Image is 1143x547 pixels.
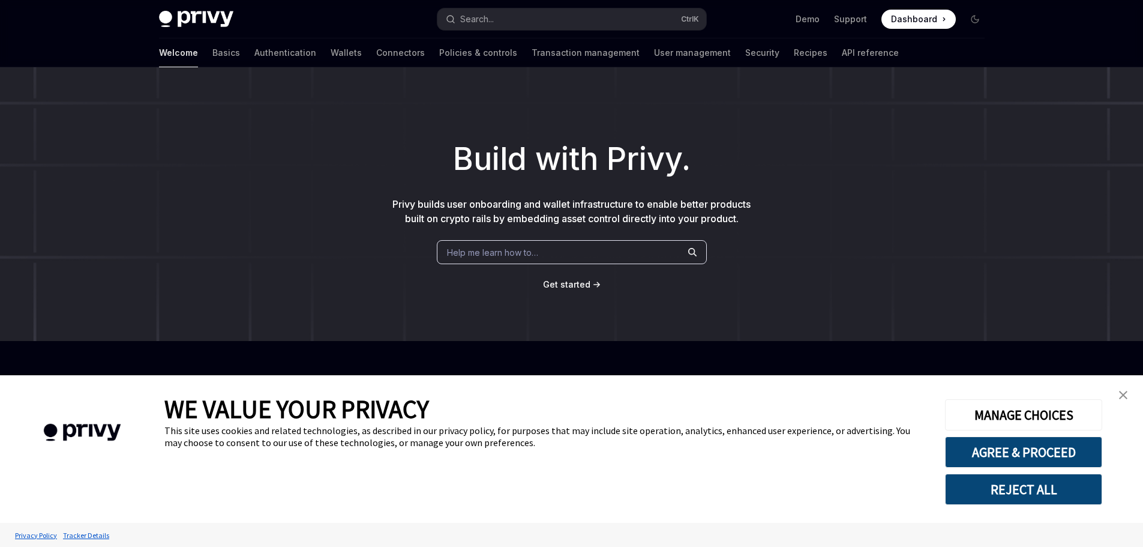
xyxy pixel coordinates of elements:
span: Ctrl K [681,14,699,24]
a: Support [834,13,867,25]
a: Policies & controls [439,38,517,67]
a: Get started [543,279,590,291]
span: Get started [543,279,590,289]
a: Recipes [794,38,827,67]
span: Dashboard [891,13,937,25]
div: This site uses cookies and related technologies, as described in our privacy policy, for purposes... [164,425,927,449]
img: dark logo [159,11,233,28]
button: REJECT ALL [945,474,1102,505]
a: Dashboard [881,10,956,29]
a: Basics [212,38,240,67]
a: Connectors [376,38,425,67]
a: Authentication [254,38,316,67]
a: Welcome [159,38,198,67]
span: WE VALUE YOUR PRIVACY [164,393,429,425]
span: Help me learn how to… [447,246,538,259]
span: Privy builds user onboarding and wallet infrastructure to enable better products built on crypto ... [392,198,751,225]
button: Toggle dark mode [965,10,985,29]
button: AGREE & PROCEED [945,437,1102,468]
a: API reference [842,38,899,67]
a: Wallets [331,38,362,67]
a: Privacy Policy [12,525,60,546]
a: Demo [796,13,820,25]
h1: Build with Privy. [19,136,1124,183]
a: Tracker Details [60,525,112,546]
img: close banner [1119,391,1127,399]
img: company logo [18,406,146,459]
a: Security [745,38,779,67]
button: MANAGE CHOICES [945,399,1102,431]
button: Search...CtrlK [437,8,706,30]
div: Search... [460,12,494,26]
a: close banner [1111,383,1135,407]
a: Transaction management [532,38,640,67]
a: User management [654,38,731,67]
